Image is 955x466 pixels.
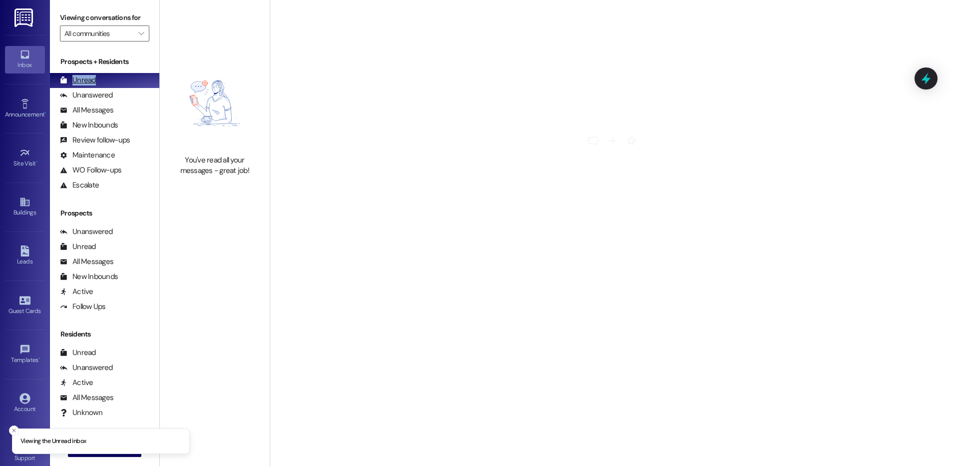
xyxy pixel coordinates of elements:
div: Unanswered [60,90,113,100]
input: All communities [64,25,133,41]
a: Buildings [5,193,45,220]
a: Support [5,439,45,466]
h2: Welcome to Your Conversations [470,167,755,183]
div: You've read all your messages - great job! [171,155,259,176]
div: Unknown [60,407,102,418]
div: Prospects + Residents [50,56,159,67]
span: Open conversations by clicking on inboxes or use the New Message button [490,232,735,244]
div: Unread [60,347,96,358]
div: All Messages [60,392,113,403]
div: Maintenance [60,150,115,160]
div: Residents [50,329,159,339]
p: Viewing the Unread inbox [20,437,86,446]
div: Unanswered [60,362,113,373]
div: Escalate [60,180,99,190]
a: Guest Cards [5,292,45,319]
div: New Inbounds [60,271,118,282]
a: Templates • [5,341,45,368]
div: All Messages [60,105,113,115]
a: Account [5,390,45,417]
div: Review follow-ups [60,135,130,145]
span: • [36,158,37,165]
div: New Inbounds [60,120,118,130]
a: Inbox [5,46,45,73]
i:  [138,29,144,37]
a: Site Visit • [5,144,45,171]
div: Active [60,286,93,297]
img: empty-state [171,56,259,149]
p: Start connecting with your residents and prospects. Select an existing conversation or create a n... [470,193,755,221]
div: All Messages [60,256,113,267]
img: ResiDesk Logo [14,8,35,27]
div: Follow Ups [60,301,106,312]
div: Active [60,377,93,388]
div: Unanswered [60,226,113,237]
div: Unread [60,75,96,85]
button: Close toast [9,425,19,435]
div: Prospects [50,208,159,218]
div: WO Follow-ups [60,165,121,175]
a: Leads [5,242,45,269]
label: Viewing conversations for [60,10,149,25]
span: • [38,355,40,362]
div: Unread [60,241,96,252]
span: • [44,109,46,116]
